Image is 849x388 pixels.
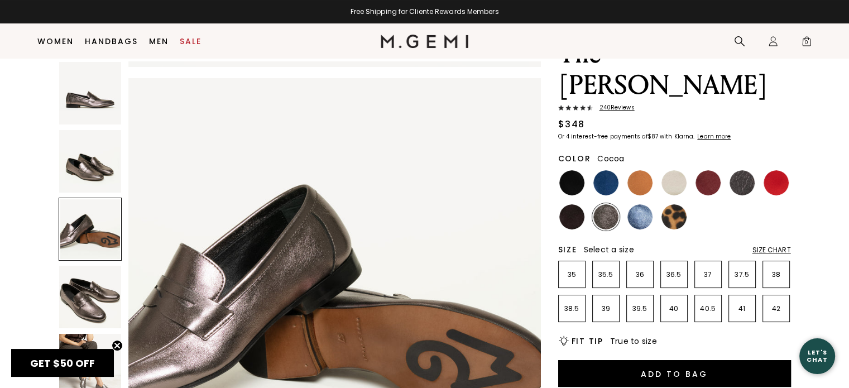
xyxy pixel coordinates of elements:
[627,170,653,195] img: Luggage
[593,304,619,313] p: 39
[729,304,755,313] p: 41
[799,349,835,363] div: Let's Chat
[559,204,584,229] img: Dark Chocolate
[661,204,687,229] img: Leopard
[558,132,647,141] klarna-placement-style-body: Or 4 interest-free payments of
[558,245,577,254] h2: Size
[37,37,74,46] a: Women
[558,154,591,163] h2: Color
[558,118,585,131] div: $348
[695,170,721,195] img: Burgundy
[627,304,653,313] p: 39.5
[59,130,122,193] img: The Sacca Donna
[85,37,138,46] a: Handbags
[627,204,653,229] img: Sapphire
[763,304,789,313] p: 42
[764,170,789,195] img: Sunset Red
[558,104,791,113] a: 240Reviews
[558,39,791,101] h1: The [PERSON_NAME]
[381,35,468,48] img: M.Gemi
[729,270,755,279] p: 37.5
[112,340,123,351] button: Close teaser
[593,204,618,229] img: Cocoa
[59,266,122,328] img: The Sacca Donna
[661,270,687,279] p: 36.5
[559,270,585,279] p: 35
[559,304,585,313] p: 38.5
[30,356,95,370] span: GET $50 OFF
[697,132,731,141] klarna-placement-style-cta: Learn more
[610,336,657,347] span: True to size
[559,170,584,195] img: Black
[661,170,687,195] img: Light Oatmeal
[11,349,114,377] div: GET $50 OFFClose teaser
[593,270,619,279] p: 35.5
[730,170,755,195] img: Dark Gunmetal
[695,270,721,279] p: 37
[584,244,634,255] span: Select a size
[763,270,789,279] p: 38
[752,246,791,255] div: Size Chart
[180,37,202,46] a: Sale
[627,270,653,279] p: 36
[59,62,122,124] img: The Sacca Donna
[660,132,696,141] klarna-placement-style-body: with Klarna
[801,38,812,49] span: 0
[593,104,635,111] span: 240 Review s
[149,37,169,46] a: Men
[647,132,658,141] klarna-placement-style-amount: $87
[558,360,791,387] button: Add to Bag
[695,304,721,313] p: 40.5
[597,153,624,164] span: Cocoa
[572,337,603,346] h2: Fit Tip
[696,133,731,140] a: Learn more
[593,170,618,195] img: Navy
[661,304,687,313] p: 40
